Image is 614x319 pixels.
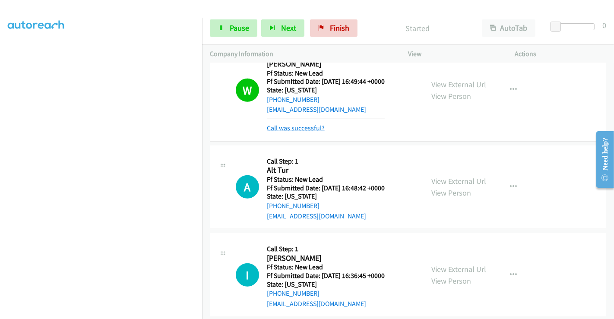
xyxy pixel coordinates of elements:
a: View External Url [431,176,486,186]
a: View Person [431,91,471,101]
div: Delay between calls (in seconds) [555,23,595,30]
h5: Ff Submitted Date: [DATE] 16:36:45 +0000 [267,272,385,280]
button: AutoTab [482,19,535,37]
h5: State: [US_STATE] [267,192,385,201]
a: [PHONE_NUMBER] [267,289,320,297]
a: Call was successful? [267,124,325,132]
h5: State: [US_STATE] [267,86,385,95]
a: Finish [310,19,358,37]
p: View [408,49,500,59]
a: View External Url [431,79,486,89]
span: Pause [230,23,249,33]
span: Finish [330,23,349,33]
a: Pause [210,19,257,37]
h1: I [236,263,259,287]
h1: A [236,175,259,199]
iframe: Resource Center [589,125,614,194]
span: Next [281,23,296,33]
a: [PHONE_NUMBER] [267,202,320,210]
h5: Call Step: 1 [267,157,385,166]
a: View Person [431,188,471,198]
h1: W [236,79,259,102]
p: Actions [515,49,607,59]
a: View Person [431,276,471,286]
p: Started [369,22,466,34]
div: 0 [602,19,606,31]
p: Company Information [210,49,392,59]
h5: State: [US_STATE] [267,280,385,289]
div: The call is yet to be attempted [236,175,259,199]
h5: Ff Status: New Lead [267,175,385,184]
a: [EMAIL_ADDRESS][DOMAIN_NAME] [267,212,366,220]
button: Next [261,19,304,37]
h5: Ff Status: New Lead [267,69,385,78]
h2: [PERSON_NAME] [267,253,385,263]
div: The call is yet to be attempted [236,263,259,287]
h2: [PERSON_NAME] [267,59,385,69]
h2: Alt Tur [267,165,385,175]
a: [EMAIL_ADDRESS][DOMAIN_NAME] [267,300,366,308]
h5: Ff Submitted Date: [DATE] 16:49:44 +0000 [267,77,385,86]
h5: Ff Submitted Date: [DATE] 16:48:42 +0000 [267,184,385,193]
h5: Call Step: 1 [267,245,385,253]
a: View External Url [431,264,486,274]
a: [PHONE_NUMBER] [267,95,320,104]
h5: Ff Status: New Lead [267,263,385,272]
a: [EMAIL_ADDRESS][DOMAIN_NAME] [267,105,366,114]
